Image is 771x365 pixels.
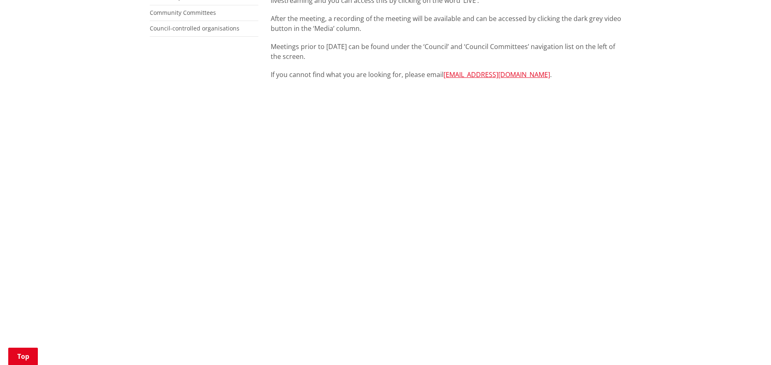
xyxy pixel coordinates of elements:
p: Meetings prior to [DATE] can be found under the ‘Council’ and ‘Council Committees’ navigation lis... [271,42,621,61]
a: [EMAIL_ADDRESS][DOMAIN_NAME] [444,70,550,79]
p: If you cannot find what you are looking for, please email . [271,70,621,80]
a: Council-controlled organisations [150,24,239,32]
a: Top [8,348,38,365]
p: After the meeting, a recording of the meeting will be available and can be accessed by clicking t... [271,14,621,33]
iframe: Messenger Launcher [733,330,763,360]
a: Community Committees [150,9,216,16]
